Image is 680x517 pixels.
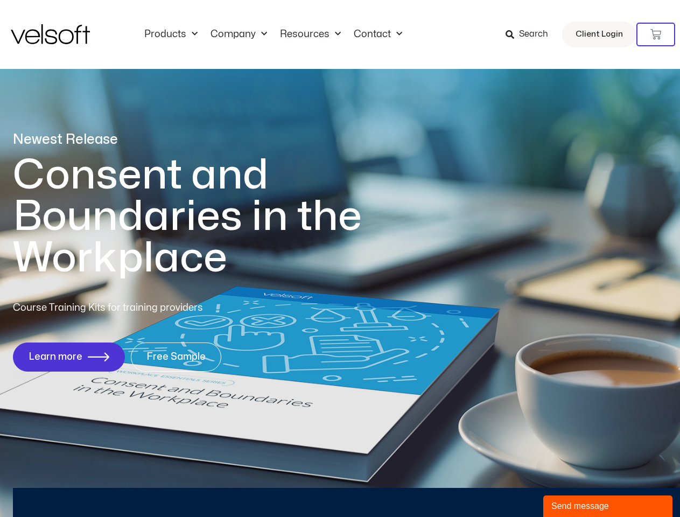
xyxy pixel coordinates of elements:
[11,24,90,44] img: Velsoft Training Materials
[131,343,221,372] a: Free Sample
[506,25,556,44] a: Search
[146,352,206,362] span: Free Sample
[576,27,623,41] span: Client Login
[204,29,274,40] a: CompanyMenu Toggle
[138,29,204,40] a: ProductsMenu Toggle
[13,155,406,279] h1: Consent and Boundaries in the Workplace
[13,130,406,149] p: Newest Release
[519,27,548,41] span: Search
[347,29,409,40] a: ContactMenu Toggle
[543,493,675,517] iframe: chat widget
[13,343,125,372] a: Learn more
[562,22,636,47] a: Client Login
[13,301,281,316] p: Course Training Kits for training providers
[29,352,82,362] span: Learn more
[274,29,347,40] a: ResourcesMenu Toggle
[138,29,409,40] nav: Menu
